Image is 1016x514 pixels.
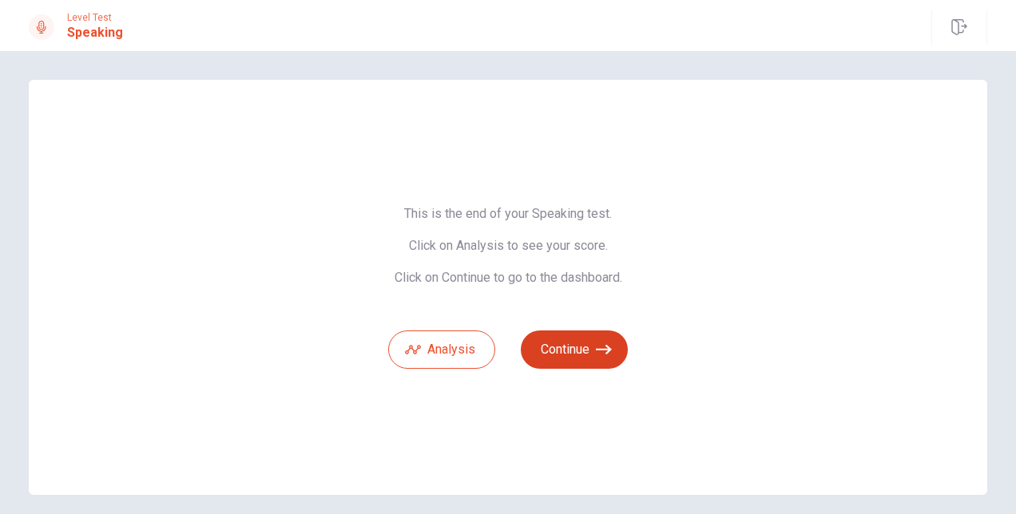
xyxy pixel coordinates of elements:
[521,330,628,369] button: Continue
[67,23,123,42] h1: Speaking
[388,330,495,369] button: Analysis
[67,12,123,23] span: Level Test
[388,206,628,286] span: This is the end of your Speaking test. Click on Analysis to see your score. Click on Continue to ...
